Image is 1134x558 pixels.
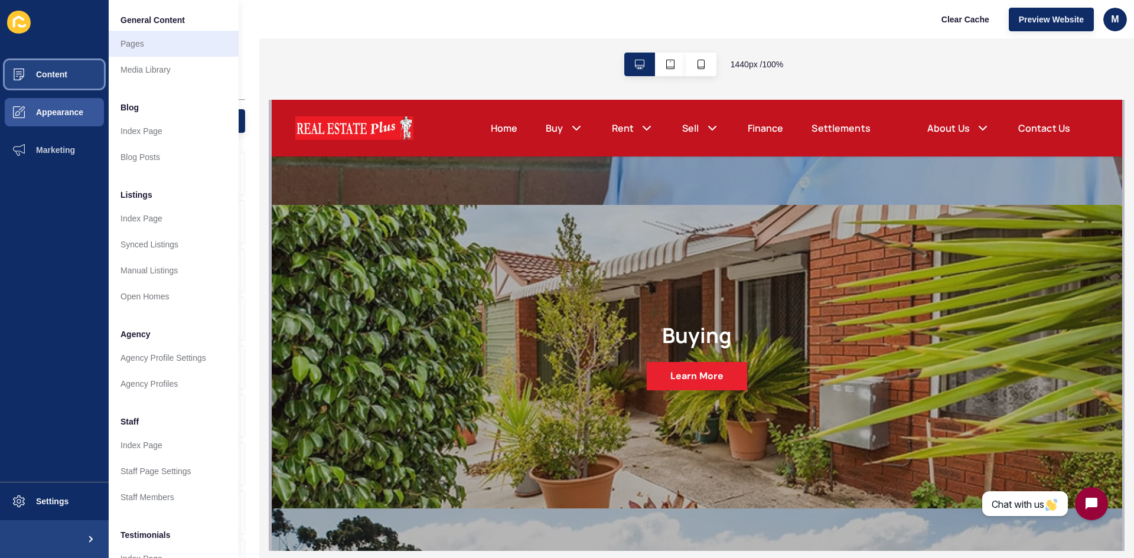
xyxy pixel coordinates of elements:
a: Index Page [109,118,239,144]
img: Real Estate Plus Logo [24,12,142,45]
a: About Us [656,21,698,35]
a: Finance [476,21,512,35]
span: m [1111,14,1119,25]
a: Sell [410,21,428,35]
a: Rent [340,21,363,35]
span: 1440 px / 100 % [731,58,784,70]
a: Open Homes [109,283,239,309]
a: Media Library [109,57,239,83]
a: Buy [274,21,291,35]
span: Testimonials [120,529,171,541]
a: Home [219,21,246,35]
a: Learn More [375,262,476,291]
h2: Buying [390,223,460,262]
a: Agency Profile Settings [109,345,239,371]
span: Agency [120,328,151,340]
a: Contact Us [747,21,799,35]
span: Blog [120,102,139,113]
a: Blog Posts [109,144,239,170]
a: Agency Profiles [109,371,239,397]
a: Pages [109,31,239,57]
a: Manual Listings [109,257,239,283]
button: Preview Website [1009,8,1094,31]
a: Synced Listings [109,231,239,257]
span: Listings [120,189,152,201]
span: Staff [120,416,139,428]
span: Clear Cache [941,14,989,25]
a: Index Page [109,205,239,231]
button: Clear Cache [931,8,999,31]
span: Preview Website [1019,14,1084,25]
a: Staff Members [109,484,239,510]
span: General Content [120,14,185,26]
a: Index Page [109,432,239,458]
a: Settlements [540,21,598,35]
a: Staff Page Settings [109,458,239,484]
